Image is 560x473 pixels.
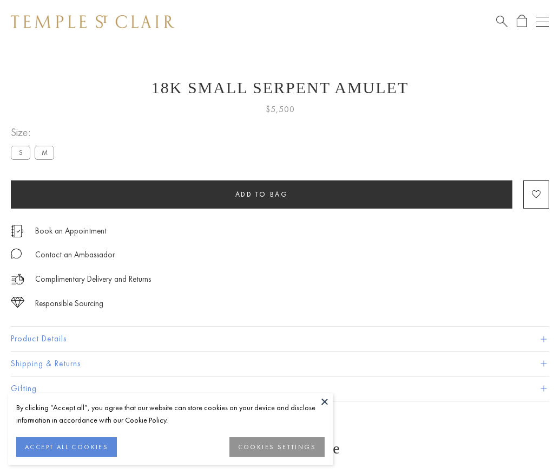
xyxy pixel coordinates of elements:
[11,297,24,308] img: icon_sourcing.svg
[536,15,549,28] button: Open navigation
[35,146,54,159] label: M
[11,15,174,28] img: Temple St. Clair
[11,79,549,97] h1: 18K Small Serpent Amulet
[496,15,508,28] a: Search
[11,377,549,401] button: Gifting
[35,273,151,286] p: Complimentary Delivery and Returns
[11,146,30,159] label: S
[35,297,103,310] div: Responsible Sourcing
[16,437,117,457] button: ACCEPT ALL COOKIES
[11,352,549,376] button: Shipping & Returns
[517,15,527,28] a: Open Shopping Bag
[11,248,22,259] img: MessageIcon-01_2.svg
[16,401,325,426] div: By clicking “Accept all”, you agree that our website can store cookies on your device and disclos...
[266,102,295,116] span: $5,500
[11,225,24,237] img: icon_appointment.svg
[35,248,115,262] div: Contact an Ambassador
[35,225,107,237] a: Book an Appointment
[11,327,549,351] button: Product Details
[11,180,512,209] button: Add to bag
[235,190,288,199] span: Add to bag
[11,273,24,286] img: icon_delivery.svg
[11,124,58,141] span: Size:
[229,437,325,457] button: COOKIES SETTINGS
